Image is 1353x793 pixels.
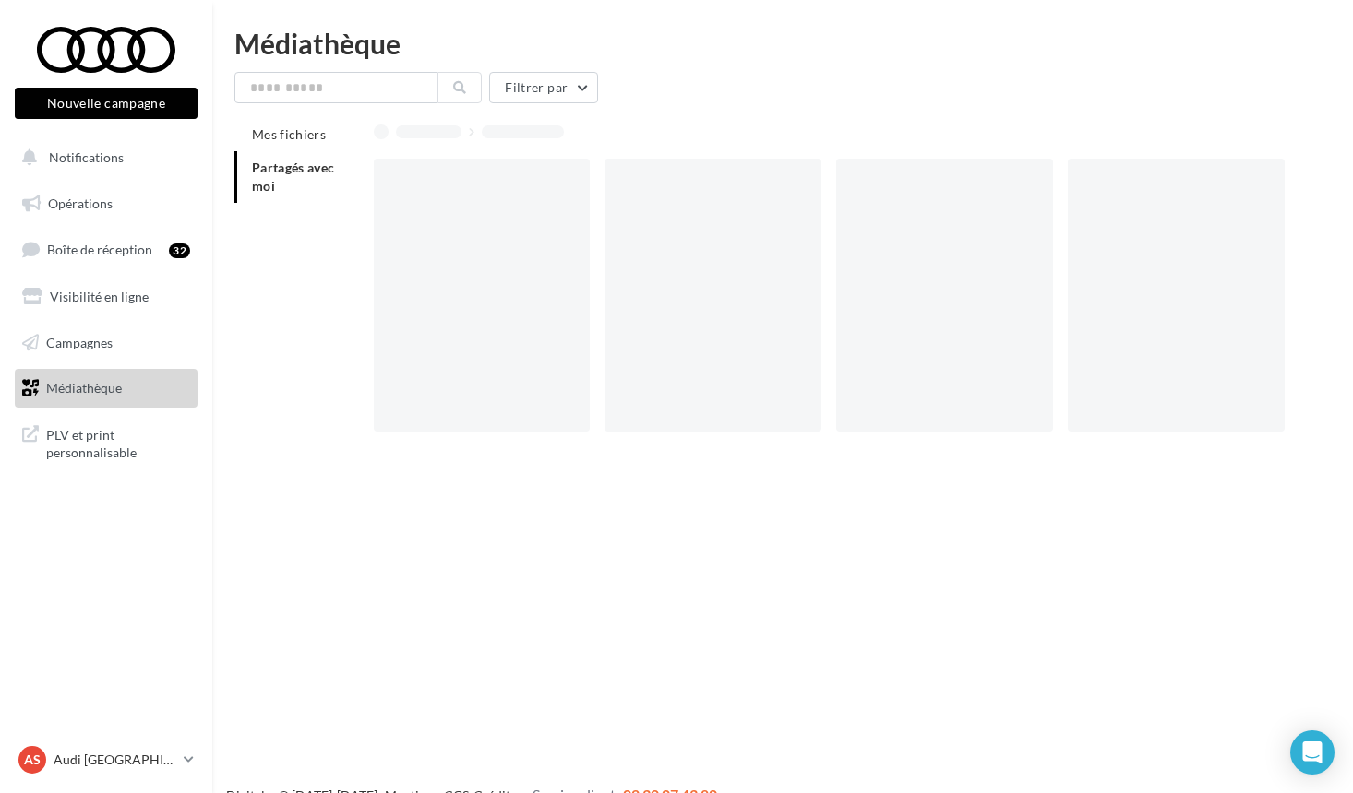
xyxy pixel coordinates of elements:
span: Médiathèque [46,380,122,396]
a: Campagnes [11,324,201,362]
a: PLV et print personnalisable [11,415,201,469]
span: Visibilité en ligne [50,289,149,304]
p: Audi [GEOGRAPHIC_DATA] [54,751,176,769]
div: Open Intercom Messenger [1290,730,1335,775]
span: Notifications [49,149,124,165]
a: Visibilité en ligne [11,278,201,316]
button: Notifications [11,138,194,177]
a: AS Audi [GEOGRAPHIC_DATA] [15,742,198,777]
a: Opérations [11,184,201,223]
span: AS [24,751,41,769]
span: PLV et print personnalisable [46,422,190,462]
a: Médiathèque [11,369,201,408]
a: Boîte de réception32 [11,230,201,269]
span: Opérations [48,195,113,211]
div: 32 [169,243,190,258]
span: Boîte de réception [47,242,152,257]
div: Médiathèque [234,30,1331,57]
span: Mes fichiers [252,126,326,142]
span: Campagnes [46,334,113,349]
span: Partagés avec moi [252,160,335,194]
button: Filtrer par [489,72,598,103]
button: Nouvelle campagne [15,88,198,119]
